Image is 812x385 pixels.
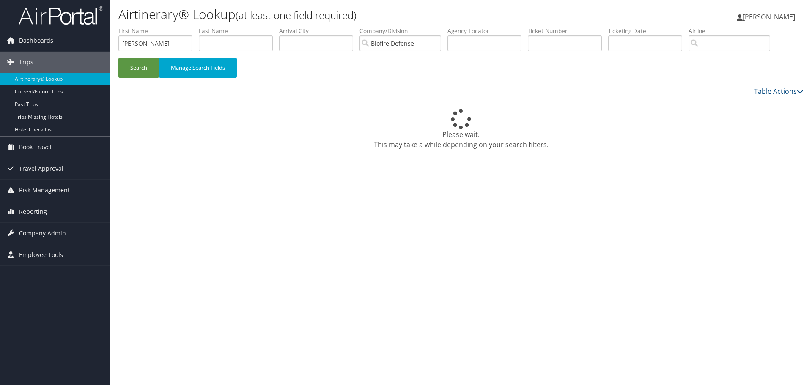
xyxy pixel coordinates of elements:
span: [PERSON_NAME] [743,12,795,22]
label: Company/Division [359,27,447,35]
label: First Name [118,27,199,35]
a: Table Actions [754,87,804,96]
button: Search [118,58,159,78]
div: Please wait. This may take a while depending on your search filters. [118,109,804,150]
label: Agency Locator [447,27,528,35]
button: Manage Search Fields [159,58,237,78]
small: (at least one field required) [236,8,357,22]
label: Airline [689,27,776,35]
label: Ticket Number [528,27,608,35]
img: airportal-logo.png [19,5,103,25]
span: Employee Tools [19,244,63,265]
label: Last Name [199,27,279,35]
span: Reporting [19,201,47,222]
a: [PERSON_NAME] [737,4,804,30]
span: Company Admin [19,223,66,244]
span: Trips [19,52,33,73]
label: Ticketing Date [608,27,689,35]
span: Travel Approval [19,158,63,179]
label: Arrival City [279,27,359,35]
span: Book Travel [19,137,52,158]
span: Dashboards [19,30,53,51]
h1: Airtinerary® Lookup [118,5,575,23]
span: Risk Management [19,180,70,201]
